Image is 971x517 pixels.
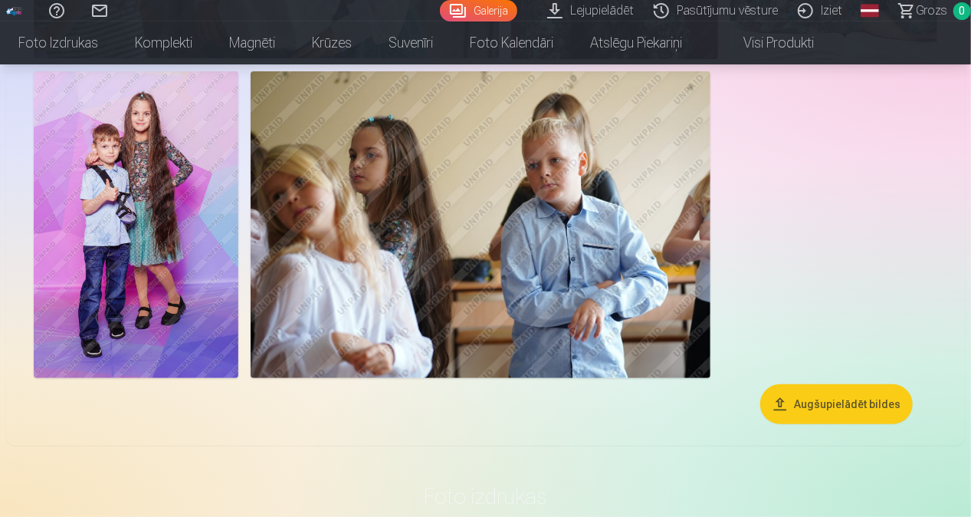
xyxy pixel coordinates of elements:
span: 0 [953,2,971,20]
button: Augšupielādēt bildes [760,384,913,424]
a: Atslēgu piekariņi [572,21,700,64]
img: /fa1 [6,6,23,15]
a: Krūzes [294,21,370,64]
a: Magnēti [211,21,294,64]
h3: Foto izdrukas [38,482,933,510]
a: Suvenīri [370,21,451,64]
span: Grozs [916,2,947,20]
a: Foto kalendāri [451,21,572,64]
a: Komplekti [116,21,211,64]
a: Visi produkti [700,21,832,64]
